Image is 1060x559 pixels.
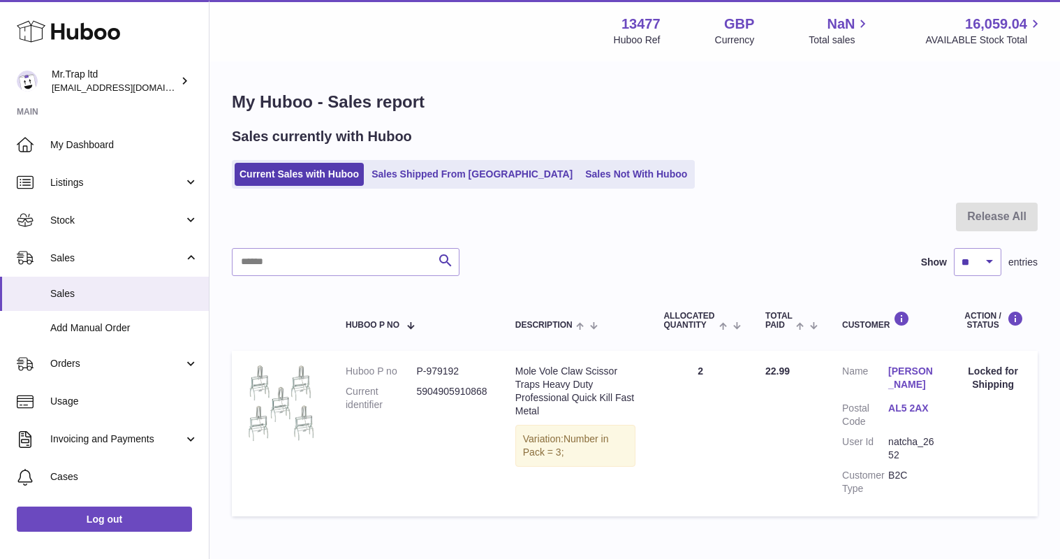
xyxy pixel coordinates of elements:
span: Usage [50,395,198,408]
a: NaN Total sales [809,15,871,47]
a: Sales Not With Huboo [580,163,692,186]
dd: P-979192 [416,365,487,378]
a: Log out [17,507,192,532]
span: Huboo P no [346,321,399,330]
div: Huboo Ref [614,34,661,47]
img: $_57.JPG [246,365,316,442]
span: Sales [50,252,184,265]
dd: natcha_2652 [888,435,934,462]
span: NaN [827,15,855,34]
td: 2 [649,351,751,516]
dd: B2C [888,469,934,495]
dt: User Id [842,435,888,462]
label: Show [921,256,947,269]
a: [PERSON_NAME] [888,365,934,391]
div: Mr.Trap ltd [52,68,177,94]
strong: GBP [724,15,754,34]
dd: 5904905910868 [416,385,487,412]
a: 16,059.04 AVAILABLE Stock Total [925,15,1043,47]
strong: 13477 [621,15,661,34]
span: Number in Pack = 3; [523,433,609,458]
dt: Name [842,365,888,395]
span: 16,059.04 [965,15,1027,34]
h2: Sales currently with Huboo [232,127,412,146]
span: Listings [50,176,184,189]
a: AL5 2AX [888,402,934,415]
span: Orders [50,357,184,370]
div: Locked for Shipping [962,365,1024,391]
span: Sales [50,287,198,300]
a: Current Sales with Huboo [235,163,364,186]
span: 22.99 [765,365,790,377]
div: Mole Vole Claw Scissor Traps Heavy Duty Professional Quick Kill Fast Metal [515,365,636,418]
span: My Dashboard [50,138,198,152]
img: office@grabacz.eu [17,71,38,92]
div: Variation: [515,425,636,467]
span: Invoicing and Payments [50,433,184,446]
dt: Huboo P no [346,365,416,378]
span: [EMAIL_ADDRESS][DOMAIN_NAME] [52,82,205,93]
dt: Current identifier [346,385,416,412]
a: Sales Shipped From [GEOGRAPHIC_DATA] [367,163,577,186]
dt: Postal Code [842,402,888,428]
h1: My Huboo - Sales report [232,91,1038,113]
div: Currency [715,34,755,47]
span: Total sales [809,34,871,47]
dt: Customer Type [842,469,888,495]
div: Customer [842,311,934,330]
span: Description [515,321,573,330]
div: Action / Status [962,311,1024,330]
span: AVAILABLE Stock Total [925,34,1043,47]
span: Add Manual Order [50,321,198,335]
span: Cases [50,470,198,484]
span: Stock [50,214,184,227]
span: ALLOCATED Quantity [663,312,715,330]
span: Total paid [765,312,793,330]
span: entries [1008,256,1038,269]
